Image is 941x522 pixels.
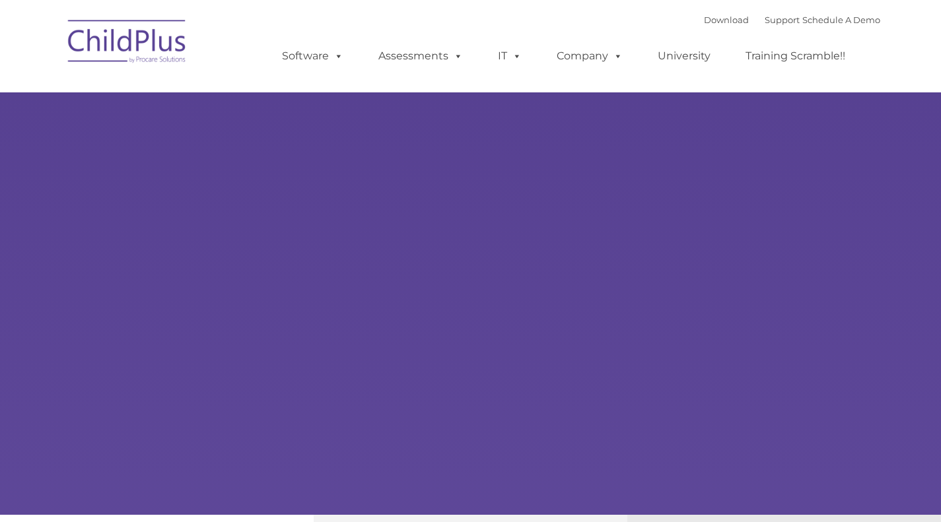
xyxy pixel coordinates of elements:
[365,43,476,69] a: Assessments
[704,15,880,25] font: |
[704,15,749,25] a: Download
[732,43,858,69] a: Training Scramble!!
[485,43,535,69] a: IT
[269,43,357,69] a: Software
[765,15,800,25] a: Support
[645,43,724,69] a: University
[543,43,636,69] a: Company
[802,15,880,25] a: Schedule A Demo
[61,11,193,77] img: ChildPlus by Procare Solutions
